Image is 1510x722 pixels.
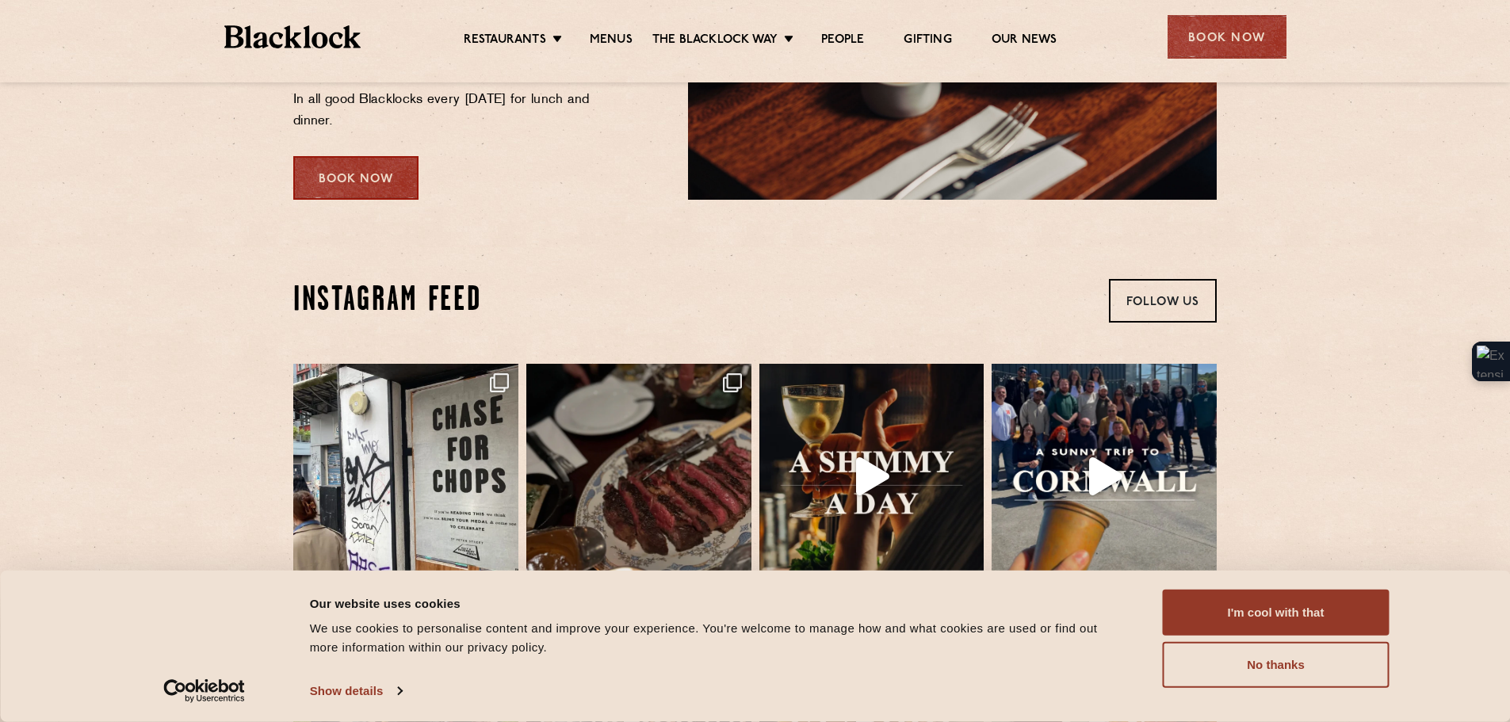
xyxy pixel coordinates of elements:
img: BL_Textured_Logo-footer-cropped.svg [224,25,361,48]
img: This is the whole point ♥️ we might be just a restaurant but there is so much more to what we do ... [992,364,1217,589]
img: 🚨 For those gearing up for the Great Manchester Run today—we’ve got your back! 🚨 With the finish ... [293,364,518,589]
a: Usercentrics Cookiebot - opens in a new window [135,679,273,703]
img: Prime Rib ⏩ Pigs Head ⏩ Cheesecake You deserve it 💋 #blacklock #primerib #steak #steaklover #meat... [526,364,751,589]
svg: Play [1089,457,1122,495]
img: Rumour has it… 🍸😘 #londonrestaurants #manchester #steaknight #steaklovers #shimmy #steak #cocktai... [759,364,984,589]
a: The Blacklock Way [652,32,778,50]
svg: Clone [723,373,742,392]
a: Restaurants [464,32,546,50]
a: Show details [310,679,402,703]
a: Follow Us [1109,279,1217,323]
button: No thanks [1163,642,1390,688]
div: Book Now [1168,15,1286,59]
a: Play [992,364,1217,589]
h2: Instagram Feed [293,281,481,321]
a: Clone [293,364,518,589]
a: Gifting [904,32,951,50]
a: Play [759,364,984,589]
button: I'm cool with that [1163,590,1390,636]
a: Clone [526,364,751,589]
a: Our News [992,32,1057,50]
svg: Clone [490,373,509,392]
div: We use cookies to personalise content and improve your experience. You're welcome to manage how a... [310,619,1127,657]
img: Extension Icon [1477,346,1505,377]
svg: Play [856,457,889,495]
div: Book Now [293,156,419,200]
a: Menus [590,32,633,50]
div: Our website uses cookies [310,594,1127,613]
a: People [821,32,864,50]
